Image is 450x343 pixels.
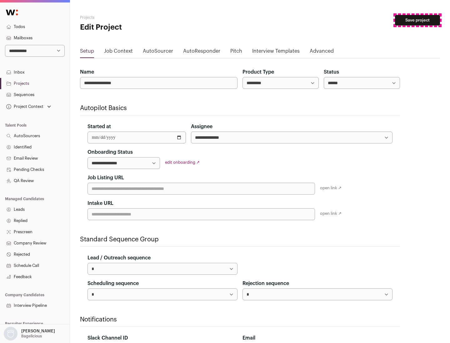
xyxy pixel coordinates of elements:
[80,315,400,324] h2: Notifications
[87,148,133,156] label: Onboarding Status
[87,200,113,207] label: Intake URL
[104,47,133,57] a: Job Context
[310,47,334,57] a: Advanced
[80,104,400,113] h2: Autopilot Basics
[80,68,94,76] label: Name
[5,104,43,109] div: Project Context
[252,47,300,57] a: Interview Templates
[80,235,400,244] h2: Standard Sequence Group
[87,174,124,181] label: Job Listing URL
[87,123,111,130] label: Started at
[143,47,173,57] a: AutoSourcer
[230,47,242,57] a: Pitch
[242,334,392,342] div: Email
[4,327,17,341] img: nopic.png
[242,280,289,287] label: Rejection sequence
[183,47,220,57] a: AutoResponder
[80,22,200,32] h1: Edit Project
[80,47,94,57] a: Setup
[165,160,200,164] a: edit onboarding ↗
[87,334,128,342] label: Slack Channel ID
[87,254,151,262] label: Lead / Outreach sequence
[21,334,42,339] p: Bagelicious
[21,329,55,334] p: [PERSON_NAME]
[242,68,274,76] label: Product Type
[5,102,52,111] button: Open dropdown
[2,327,56,341] button: Open dropdown
[191,123,212,130] label: Assignee
[80,15,200,20] h2: Projects
[87,280,139,287] label: Scheduling sequence
[395,15,440,26] button: Save project
[324,68,339,76] label: Status
[2,6,21,19] img: Wellfound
